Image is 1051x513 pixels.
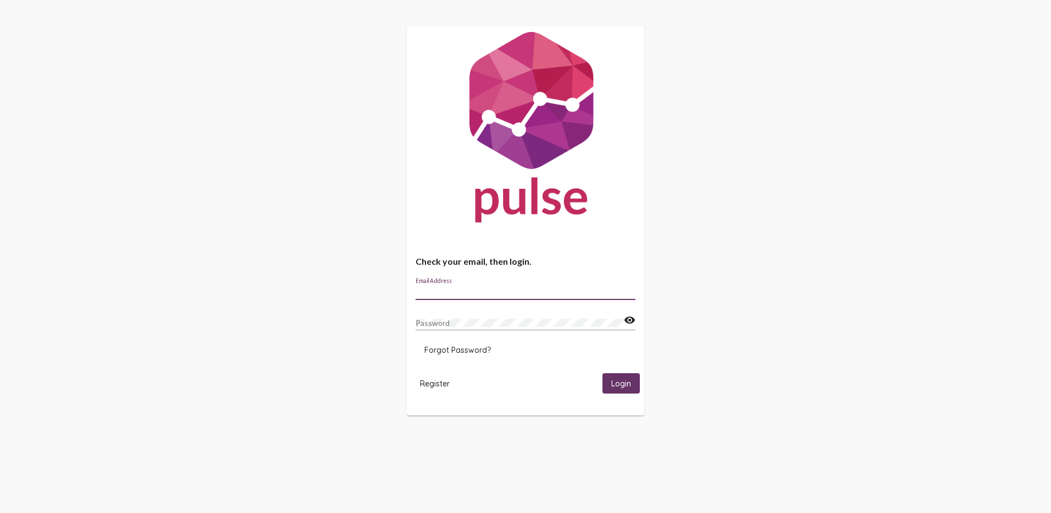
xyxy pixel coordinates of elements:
h4: Check your email, then login. [416,256,635,266]
span: Register [420,379,450,389]
img: Pulse For Good Logo [407,26,644,234]
mat-icon: visibility [624,314,635,327]
button: Forgot Password? [416,340,500,360]
span: Forgot Password? [424,345,491,355]
button: Register [411,373,458,394]
button: Login [602,373,640,394]
span: Login [611,379,631,389]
